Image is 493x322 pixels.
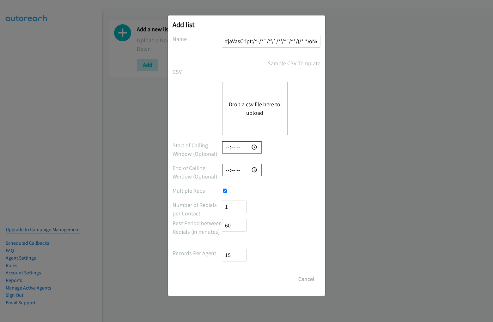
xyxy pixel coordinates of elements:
[173,186,222,195] label: Multiple Reps
[268,59,320,67] a: Sample CSV Template
[173,201,222,218] label: Number of Redials per Contact
[292,273,320,285] button: Cancel
[173,219,222,236] label: Rest Period between Redials (in minutes)
[173,35,222,43] label: Name
[173,249,222,257] label: Records Per Agent
[173,164,222,181] label: End of Calling Window (Optional)
[229,100,281,117] button: Drop a csv file here to upload
[173,141,222,158] label: Start of Calling Window (Optional)
[173,67,222,76] label: CSV
[173,20,320,29] h2: Add list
